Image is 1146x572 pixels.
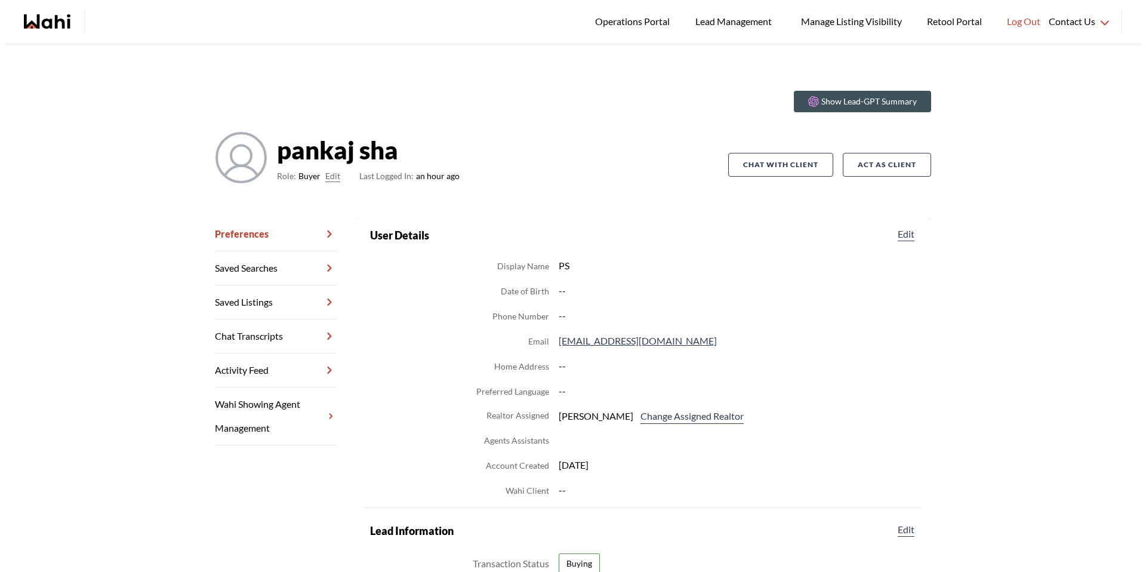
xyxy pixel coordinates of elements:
[24,14,70,29] a: Wahi homepage
[566,556,592,571] span: Buying
[215,353,337,388] a: Activity Feed
[1007,14,1040,29] span: Log Out
[486,408,549,424] dt: Realtor Assigned
[215,285,337,319] a: Saved Listings
[501,284,549,299] dt: Date of Birth
[325,169,340,183] button: Edit
[895,227,917,241] button: Edit
[215,319,337,353] a: Chat Transcripts
[370,522,454,539] h2: Lead Information
[492,309,549,324] dt: Phone Number
[821,96,917,107] p: Show Lead-GPT Summary
[298,169,321,183] span: Buyer
[277,132,460,168] strong: pankaj sha
[728,153,833,177] button: Chat with client
[215,217,337,251] a: Preferences
[559,482,917,498] dd: --
[559,457,917,473] dd: [DATE]
[370,227,429,244] h2: User Details
[927,14,985,29] span: Retool Portal
[486,459,549,473] dt: Account Created
[506,484,549,498] dt: Wahi Client
[797,14,905,29] span: Manage Listing Visibility
[843,153,931,177] button: Act as Client
[559,308,917,324] dd: --
[638,408,746,424] button: Change Assigned Realtor
[559,408,633,424] span: [PERSON_NAME]
[484,433,549,448] dt: Agents Assistants
[895,522,917,537] button: Edit
[359,169,460,183] span: an hour ago
[559,333,917,349] dd: [EMAIL_ADDRESS][DOMAIN_NAME]
[473,556,549,571] dt: Transaction Status
[528,334,549,349] dt: Email
[494,359,549,374] dt: Home Address
[595,14,674,29] span: Operations Portal
[559,383,917,399] dd: --
[559,358,917,374] dd: --
[559,258,917,273] dd: PS
[497,259,549,273] dt: Display Name
[277,169,296,183] span: Role:
[215,388,337,445] a: Wahi Showing Agent Management
[359,171,414,181] span: Last Logged In:
[794,91,931,112] button: Show Lead-GPT Summary
[695,14,776,29] span: Lead Management
[476,385,549,399] dt: Preferred Language
[559,283,917,299] dd: --
[215,251,337,285] a: Saved Searches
